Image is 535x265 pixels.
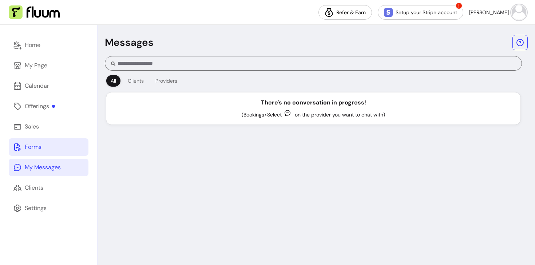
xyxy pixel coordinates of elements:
[242,111,282,118] span: (Bookings > Select
[105,36,154,49] p: Messages
[384,8,393,17] img: Stripe Icon
[25,183,43,192] div: Clients
[469,5,526,20] button: avatar[PERSON_NAME]
[9,159,88,176] a: My Messages
[9,199,88,217] a: Settings
[378,5,463,20] a: Setup your Stripe account
[111,77,116,84] div: All
[295,111,385,118] span: on the provider you want to chat with)
[455,2,463,9] span: !
[105,74,522,88] div: Filters
[9,179,88,197] a: Clients
[261,98,366,107] div: There's no conversation in progress!
[25,163,61,172] div: My Messages
[155,77,177,84] div: Providers
[9,98,88,115] a: Offerings
[469,9,509,16] span: [PERSON_NAME]
[25,122,39,131] div: Sales
[9,138,88,156] a: Forms
[9,36,88,54] a: Home
[25,204,47,213] div: Settings
[318,5,372,20] a: Refer & Earn
[25,102,55,111] div: Offerings
[115,60,516,67] input: Search conversation
[9,77,88,95] a: Calendar
[25,82,49,90] div: Calendar
[512,5,526,20] img: avatar
[9,57,88,74] a: My Page
[105,74,183,88] div: Filters
[25,41,40,50] div: Home
[128,77,144,84] div: Clients
[9,5,60,19] img: Fluum Logo
[25,143,41,151] div: Forms
[25,61,47,70] div: My Page
[9,118,88,135] a: Sales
